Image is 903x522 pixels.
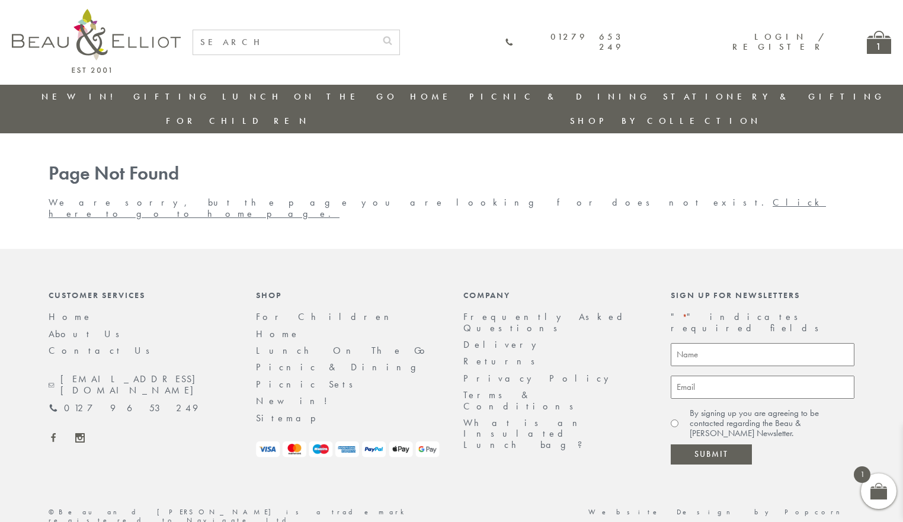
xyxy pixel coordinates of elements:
[671,343,854,366] input: Name
[256,361,428,373] a: Picnic & Dining
[41,91,121,103] a: New in!
[570,115,761,127] a: Shop by collection
[49,374,232,396] a: [EMAIL_ADDRESS][DOMAIN_NAME]
[49,310,92,323] a: Home
[49,163,854,185] h1: Page Not Found
[854,466,870,483] span: 1
[256,412,332,424] a: Sitemap
[410,91,457,103] a: Home
[256,290,440,300] div: Shop
[671,290,854,300] div: Sign up for newsletters
[463,355,543,367] a: Returns
[49,196,826,219] a: Click here to go to home page.
[256,441,440,457] img: payment-logos.png
[690,408,854,439] label: By signing up you are agreeing to be contacted regarding the Beau & [PERSON_NAME] Newsletter.
[867,31,891,54] a: 1
[463,338,543,351] a: Delivery
[37,163,866,219] div: We are sorry, but the page you are looking for does not exist.
[166,115,310,127] a: For Children
[49,328,127,340] a: About Us
[671,444,752,465] input: Submit
[133,91,210,103] a: Gifting
[463,389,581,412] a: Terms & Conditions
[671,376,854,399] input: Email
[49,403,198,414] a: 01279 653 249
[671,312,854,334] p: " " indicates required fields
[732,31,825,53] a: Login / Register
[256,344,432,357] a: Lunch On The Go
[256,378,361,390] a: Picnic Sets
[469,91,651,103] a: Picnic & Dining
[463,290,647,300] div: Company
[463,310,630,334] a: Frequently Asked Questions
[463,372,615,385] a: Privacy Policy
[193,30,376,55] input: SEARCH
[588,507,854,517] a: Website Design by Popcorn
[256,310,398,323] a: For Children
[505,32,624,53] a: 01279 653 249
[49,344,158,357] a: Contact Us
[49,290,232,300] div: Customer Services
[256,328,300,340] a: Home
[12,9,181,73] img: logo
[663,91,885,103] a: Stationery & Gifting
[463,417,592,451] a: What is an Insulated Lunch bag?
[222,91,398,103] a: Lunch On The Go
[256,395,336,407] a: New in!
